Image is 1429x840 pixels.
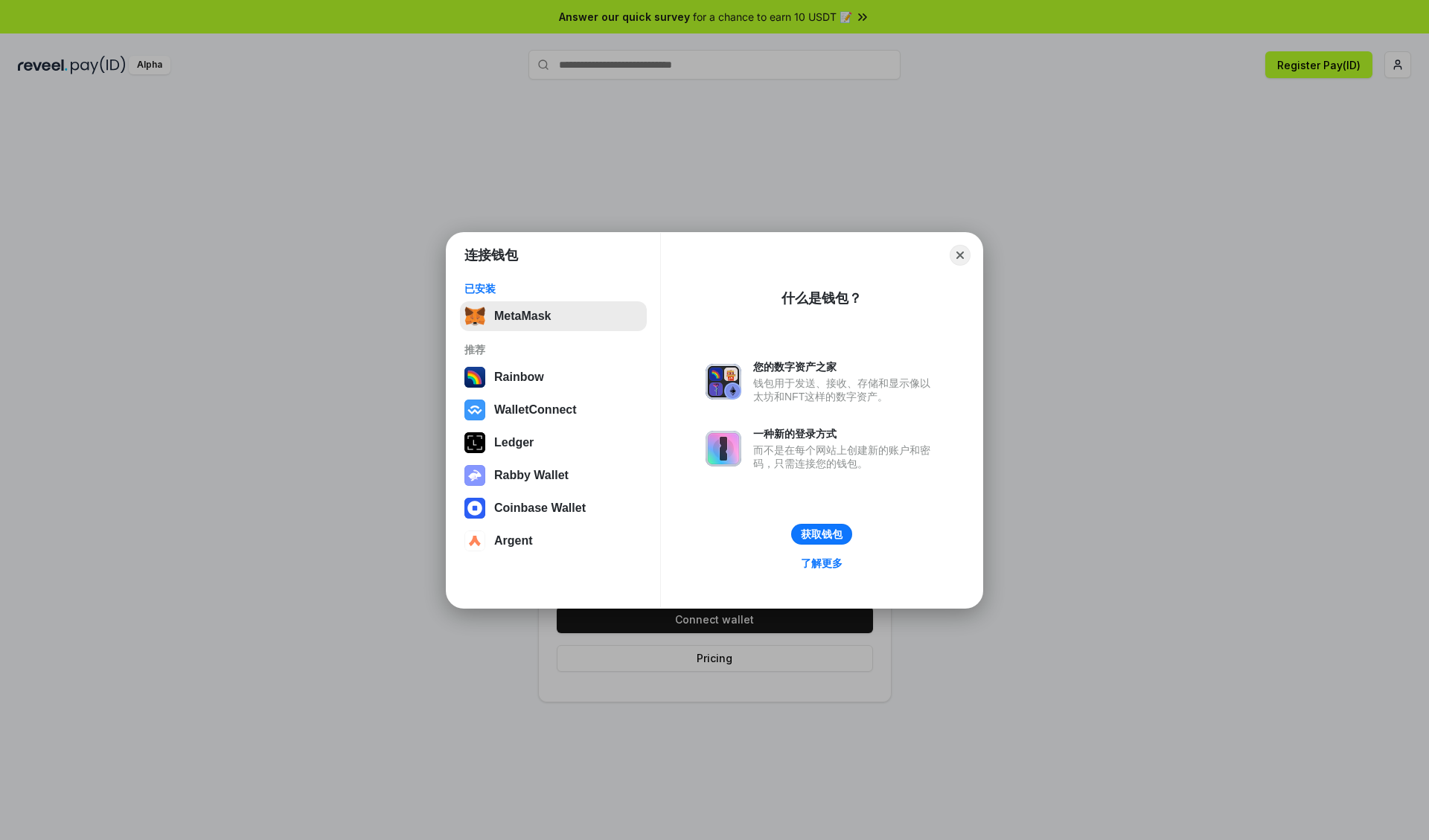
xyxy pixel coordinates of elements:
[460,428,647,458] button: Ledger
[494,403,577,417] div: WalletConnect
[460,493,647,523] button: Coinbase Wallet
[464,343,642,356] div: 推荐
[494,501,586,515] div: Coinbase Wallet
[464,465,485,486] img: svg+xml,%3Csvg%20xmlns%3D%22http%3A%2F%2Fwww.w3.org%2F2000%2Fsvg%22%20fill%3D%22none%22%20viewBox...
[791,524,852,545] button: 获取钱包
[950,245,971,266] button: Close
[753,443,938,470] div: 而不是在每个网站上创建新的账户和密码，只需连接您的钱包。
[464,498,485,519] img: svg+xml,%3Csvg%20width%3D%2228%22%20height%3D%2228%22%20viewBox%3D%220%200%2028%2028%22%20fill%3D...
[753,376,938,403] div: 钱包用于发送、接收、存储和显示像以太坊和NFT这样的数字资产。
[706,431,741,467] img: svg+xml,%3Csvg%20xmlns%3D%22http%3A%2F%2Fwww.w3.org%2F2000%2Fsvg%22%20fill%3D%22none%22%20viewBox...
[494,310,551,323] div: MetaMask
[494,371,544,384] div: Rainbow
[753,360,938,373] div: 您的数字资产之家
[494,534,533,548] div: Argent
[464,282,642,295] div: 已安装
[464,246,518,264] h1: 连接钱包
[801,528,843,541] div: 获取钱包
[792,554,851,573] a: 了解更多
[706,364,741,400] img: svg+xml,%3Csvg%20xmlns%3D%22http%3A%2F%2Fwww.w3.org%2F2000%2Fsvg%22%20fill%3D%22none%22%20viewBox...
[781,289,862,307] div: 什么是钱包？
[460,461,647,490] button: Rabby Wallet
[494,469,569,482] div: Rabby Wallet
[460,301,647,331] button: MetaMask
[753,427,938,440] div: 一种新的登录方式
[464,367,485,388] img: svg+xml,%3Csvg%20width%3D%22120%22%20height%3D%22120%22%20viewBox%3D%220%200%20120%20120%22%20fil...
[460,526,647,556] button: Argent
[464,432,485,453] img: svg+xml,%3Csvg%20xmlns%3D%22http%3A%2F%2Fwww.w3.org%2F2000%2Fsvg%22%20width%3D%2228%22%20height%3...
[801,557,843,570] div: 了解更多
[494,436,534,449] div: Ledger
[464,400,485,420] img: svg+xml,%3Csvg%20width%3D%2228%22%20height%3D%2228%22%20viewBox%3D%220%200%2028%2028%22%20fill%3D...
[464,306,485,327] img: svg+xml,%3Csvg%20fill%3D%22none%22%20height%3D%2233%22%20viewBox%3D%220%200%2035%2033%22%20width%...
[460,395,647,425] button: WalletConnect
[464,530,485,551] img: svg+xml,%3Csvg%20width%3D%2228%22%20height%3D%2228%22%20viewBox%3D%220%200%2028%2028%22%20fill%3D...
[460,362,647,392] button: Rainbow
